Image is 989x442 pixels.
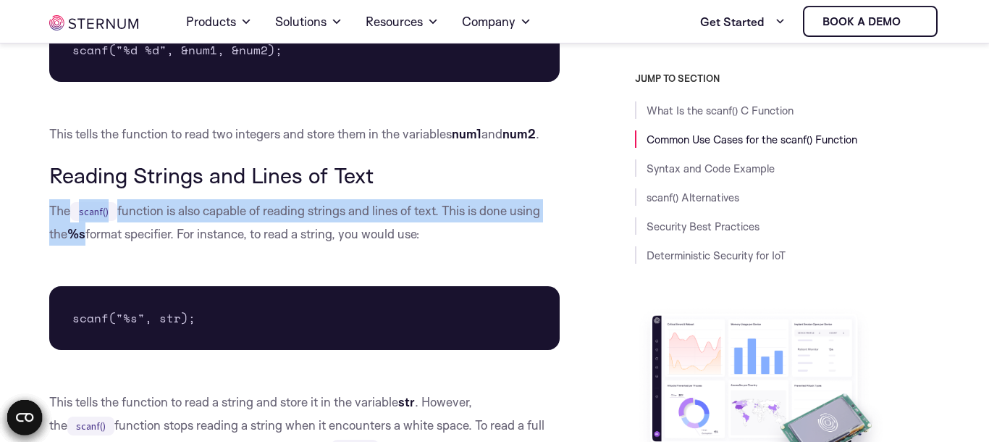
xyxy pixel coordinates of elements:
[49,18,560,82] pre: scanf("%d %d", &num1, &num2);
[49,286,560,350] pre: scanf("%s", str);
[67,226,85,241] b: %s
[906,16,918,28] img: sternum iot
[49,15,138,30] img: sternum iot
[700,7,786,36] a: Get Started
[502,126,536,141] strong: num2
[186,1,252,42] a: Products
[803,6,938,37] a: Book a demo
[70,202,117,221] code: scanf()
[7,400,42,435] button: Open CMP widget
[647,162,775,175] a: Syntax and Code Example
[49,122,560,146] p: This tells the function to read two integers and store them in the variables and .
[398,394,415,409] b: str
[647,133,857,146] a: Common Use Cases for the scanf() Function
[635,72,940,84] h3: JUMP TO SECTION
[275,1,342,42] a: Solutions
[49,199,560,246] p: The function is also capable of reading strings and lines of text. This is done using the format ...
[647,220,759,233] a: Security Best Practices
[462,1,531,42] a: Company
[647,191,739,204] a: scanf() Alternatives
[49,163,560,188] h3: Reading Strings and Lines of Text
[67,417,114,435] code: scanf()
[366,1,439,42] a: Resources
[647,249,786,262] a: Deterministic Security for IoT
[452,126,481,141] strong: num1
[647,104,794,117] a: What Is the scanf() C Function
